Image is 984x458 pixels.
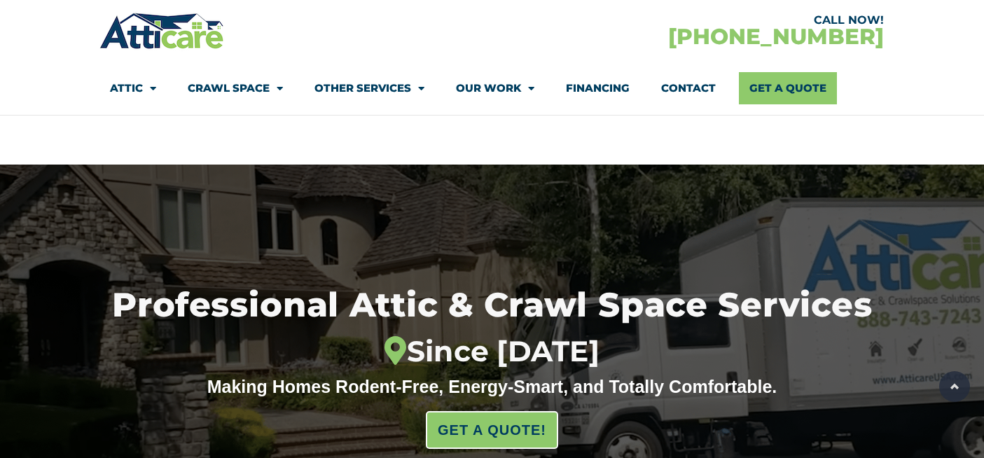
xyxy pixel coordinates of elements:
div: CALL NOW! [492,15,884,26]
a: Attic [110,72,156,104]
a: GET A QUOTE! [426,411,558,449]
span: GET A QUOTE! [438,416,546,444]
div: Since [DATE] [34,335,950,369]
a: Other Services [314,72,424,104]
a: Contact [661,72,716,104]
a: Financing [566,72,630,104]
nav: Menu [110,72,873,104]
a: Get A Quote [739,72,837,104]
h1: Professional Attic & Crawl Space Services [34,289,950,369]
a: Our Work [456,72,534,104]
a: Crawl Space [188,72,283,104]
div: Making Homes Rodent-Free, Energy-Smart, and Totally Comfortable. [181,376,804,397]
